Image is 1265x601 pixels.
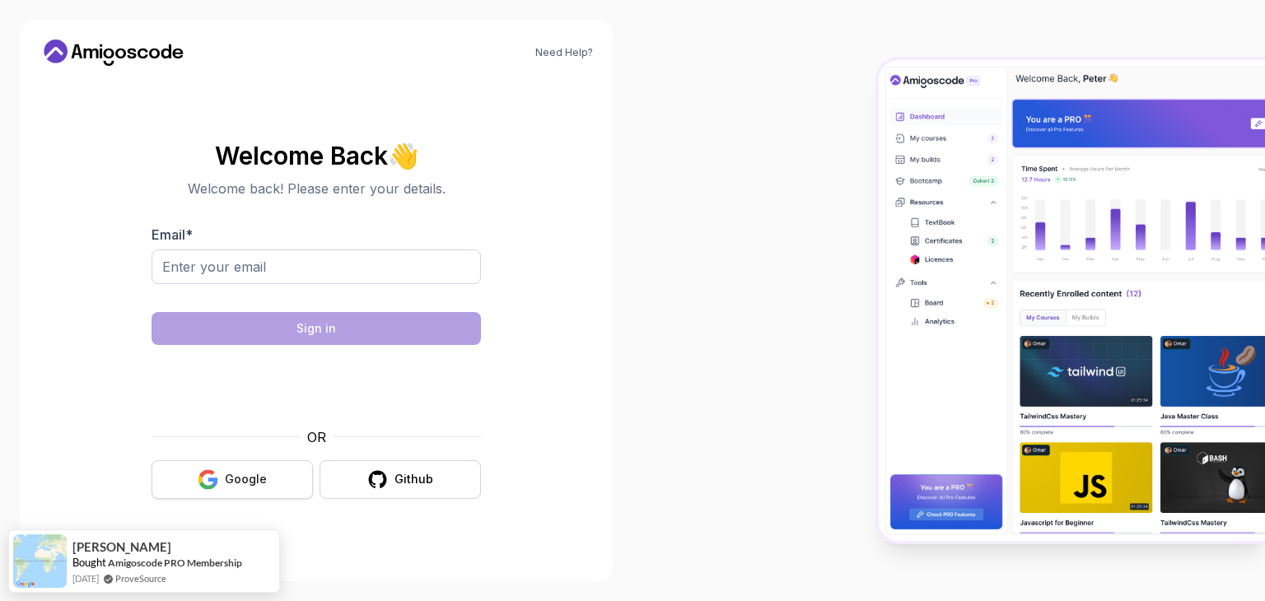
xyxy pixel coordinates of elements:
[40,40,188,66] a: Home link
[72,571,99,585] span: [DATE]
[394,471,433,487] div: Github
[152,460,313,499] button: Google
[225,471,267,487] div: Google
[152,312,481,345] button: Sign in
[13,534,67,588] img: provesource social proof notification image
[152,249,481,284] input: Enter your email
[152,142,481,169] h2: Welcome Back
[296,320,336,337] div: Sign in
[72,556,106,569] span: Bought
[386,139,421,171] span: 👋
[535,46,593,59] a: Need Help?
[108,557,242,569] a: Amigoscode PRO Membership
[879,60,1265,541] img: Amigoscode Dashboard
[152,226,193,243] label: Email *
[152,179,481,198] p: Welcome back! Please enter your details.
[307,427,326,447] p: OR
[72,540,171,554] span: [PERSON_NAME]
[192,355,441,417] iframe: Widget containing checkbox for hCaptcha security challenge
[115,571,166,585] a: ProveSource
[320,460,481,499] button: Github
